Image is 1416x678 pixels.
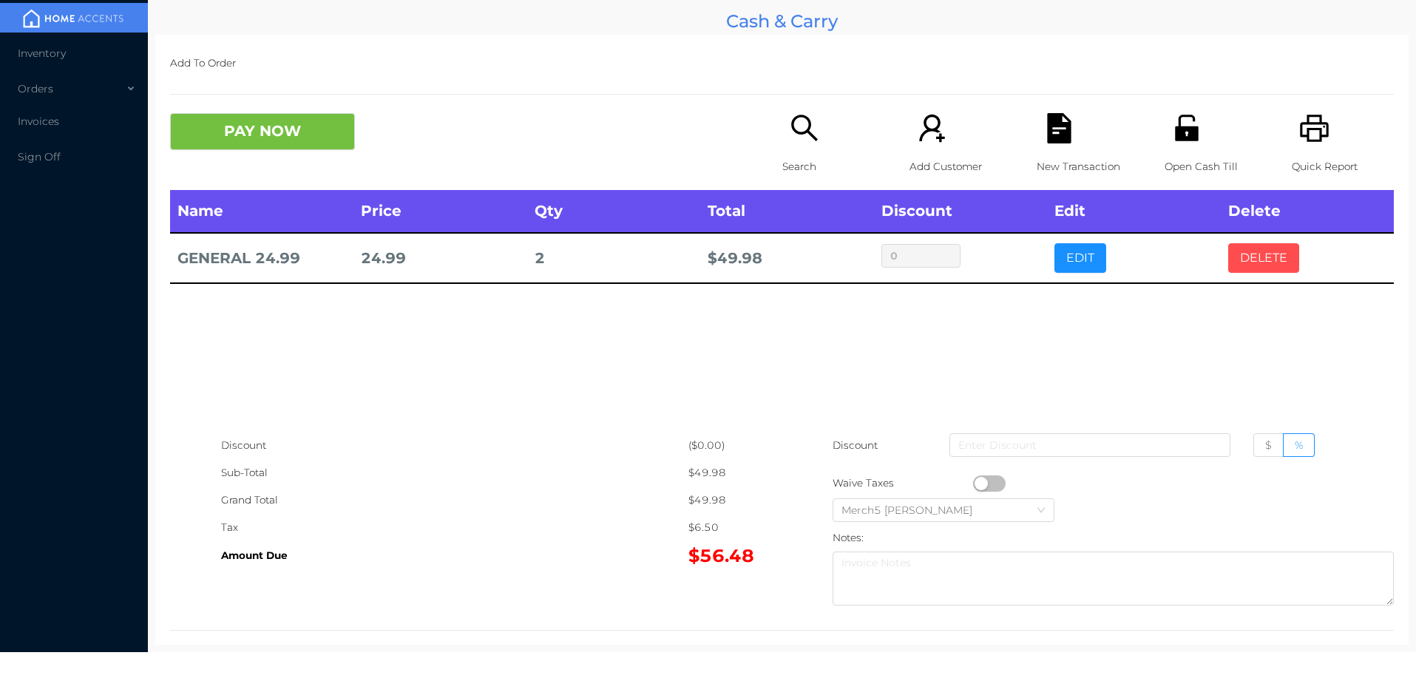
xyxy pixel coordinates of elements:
[18,150,61,163] span: Sign Off
[353,190,526,233] th: Price
[170,190,353,233] th: Name
[917,113,947,143] i: icon: user-add
[221,459,688,487] div: Sub-Total
[170,113,355,150] button: PAY NOW
[221,542,688,569] div: Amount Due
[535,245,693,272] div: 2
[688,459,782,487] div: $49.98
[1047,190,1220,233] th: Edit
[527,190,700,233] th: Qty
[18,47,66,60] span: Inventory
[221,514,688,541] div: Tax
[1292,153,1394,180] p: Quick Report
[170,50,1394,77] p: Add To Order
[1165,153,1267,180] p: Open Cash Till
[1044,113,1074,143] i: icon: file-text
[841,499,987,521] div: Merch5 Lawrence
[1299,113,1329,143] i: icon: printer
[1228,243,1299,273] button: DELETE
[833,432,879,459] p: Discount
[1221,190,1394,233] th: Delete
[1172,113,1202,143] i: icon: unlock
[909,153,1012,180] p: Add Customer
[1037,506,1046,516] i: icon: down
[1037,153,1139,180] p: New Transaction
[18,115,59,128] span: Invoices
[353,233,526,283] td: 24.99
[155,7,1409,35] div: Cash & Carry
[688,542,782,569] div: $56.48
[1054,243,1106,273] button: EDIT
[833,469,973,497] div: Waive Taxes
[221,487,688,514] div: Grand Total
[700,233,873,283] td: $ 49.98
[221,432,688,459] div: Discount
[688,514,782,541] div: $6.50
[949,433,1230,457] input: Enter Discount
[833,532,864,543] label: Notes:
[688,432,782,459] div: ($0.00)
[700,190,873,233] th: Total
[782,153,884,180] p: Search
[874,190,1047,233] th: Discount
[18,7,129,30] img: mainBanner
[1265,438,1272,452] span: $
[1295,438,1303,452] span: %
[688,487,782,514] div: $49.98
[790,113,820,143] i: icon: search
[170,233,353,283] td: GENERAL 24.99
